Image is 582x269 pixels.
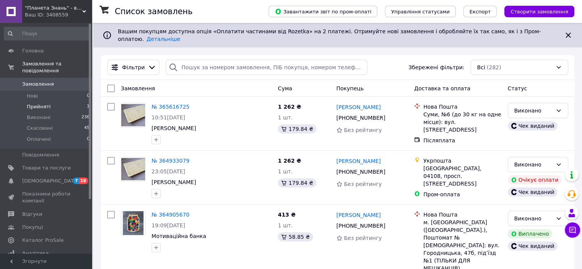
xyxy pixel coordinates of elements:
[121,158,145,180] img: Фото товару
[423,137,501,144] div: Післяплата
[278,158,301,164] span: 1 262 ₴
[121,85,155,91] span: Замовлення
[508,175,562,184] div: Очікує оплати
[118,28,541,42] span: Вашим покупцям доступна опція «Оплатити частинами від Rozetka» на 2 платежі. Отримуйте нові замов...
[152,179,196,185] a: [PERSON_NAME]
[152,104,189,110] a: № 365616725
[463,6,497,17] button: Експорт
[152,168,185,174] span: 23:05[DATE]
[335,220,387,231] div: [PHONE_NUMBER]
[152,233,206,239] a: Мотиваційна банка
[22,47,44,54] span: Головна
[122,64,145,71] span: Фільтри
[336,85,364,91] span: Покупець
[477,64,485,71] span: Всі
[152,158,189,164] a: № 364933079
[278,104,301,110] span: 1 262 ₴
[121,211,145,235] a: Фото товару
[121,103,145,127] a: Фото товару
[22,237,64,244] span: Каталог ProSale
[87,136,90,143] span: 0
[22,81,54,88] span: Замовлення
[344,235,382,241] span: Без рейтингу
[278,168,293,174] span: 1 шт.
[22,152,59,158] span: Повідомлення
[269,6,377,17] button: Завантажити звіт по пром-оплаті
[278,178,316,187] div: 179.84 ₴
[508,241,558,251] div: Чек виданий
[123,211,143,235] img: Фото товару
[152,222,185,228] span: 19:09[DATE]
[278,222,293,228] span: 1 шт.
[423,103,501,111] div: Нова Пошта
[508,85,527,91] span: Статус
[508,187,558,197] div: Чек виданий
[121,157,145,181] a: Фото товару
[147,36,180,42] a: Детальніше
[408,64,464,71] span: Збережені фільтри:
[278,212,295,218] span: 413 ₴
[385,6,456,17] button: Управління статусами
[565,222,580,238] button: Чат з покупцем
[497,8,574,14] a: Створити замовлення
[152,114,185,121] span: 10:51[DATE]
[278,114,293,121] span: 1 шт.
[275,8,371,15] span: Завантажити звіт по пром-оплаті
[152,212,189,218] a: № 364905670
[22,250,49,257] span: Аналітика
[423,157,501,165] div: Укрпошта
[22,224,43,231] span: Покупці
[514,160,553,169] div: Виконано
[508,121,558,130] div: Чек виданий
[335,112,387,123] div: [PHONE_NUMBER]
[27,114,51,121] span: Виконані
[514,106,553,115] div: Виконано
[344,181,382,187] span: Без рейтингу
[344,127,382,133] span: Без рейтингу
[121,104,145,126] img: Фото товару
[423,211,501,218] div: Нова Пошта
[336,103,381,111] a: [PERSON_NAME]
[84,125,90,132] span: 45
[423,165,501,187] div: [GEOGRAPHIC_DATA], 04108, просп. [STREET_ADDRESS]
[115,7,192,16] h1: Список замовлень
[27,103,51,110] span: Прийняті
[391,9,450,15] span: Управління статусами
[25,11,92,18] div: Ваш ID: 3408559
[414,85,470,91] span: Доставка та оплата
[278,232,313,241] div: 58.85 ₴
[166,60,367,75] input: Пошук за номером замовлення, ПІБ покупця, номером телефону, Email, номером накладної
[87,93,90,99] span: 0
[514,214,553,223] div: Виконано
[335,166,387,177] div: [PHONE_NUMBER]
[278,124,316,134] div: 179.84 ₴
[27,136,51,143] span: Оплачені
[504,6,574,17] button: Створити замовлення
[487,64,501,70] span: (282)
[336,211,381,219] a: [PERSON_NAME]
[508,229,552,238] div: Виплачено
[22,191,71,204] span: Показники роботи компанії
[79,178,88,184] span: 18
[423,191,501,198] div: Пром-оплата
[73,178,79,184] span: 7
[22,165,71,171] span: Товари та послуги
[336,157,381,165] a: [PERSON_NAME]
[27,93,38,99] span: Нові
[278,85,292,91] span: Cума
[22,60,92,74] span: Замовлення та повідомлення
[25,5,82,11] span: "Планета Знань" - виробництво Ігр, посібників, дитячих меблів, реквізита з деревени
[22,211,42,218] span: Відгуки
[27,125,53,132] span: Скасовані
[82,114,90,121] span: 236
[510,9,568,15] span: Створити замовлення
[470,9,491,15] span: Експорт
[423,111,501,134] div: Суми, №6 (до 30 кг на одне місце): вул. [STREET_ADDRESS]
[4,27,90,41] input: Пошук
[87,103,90,110] span: 1
[22,178,79,184] span: [DEMOGRAPHIC_DATA]
[152,125,196,131] a: [PERSON_NAME]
